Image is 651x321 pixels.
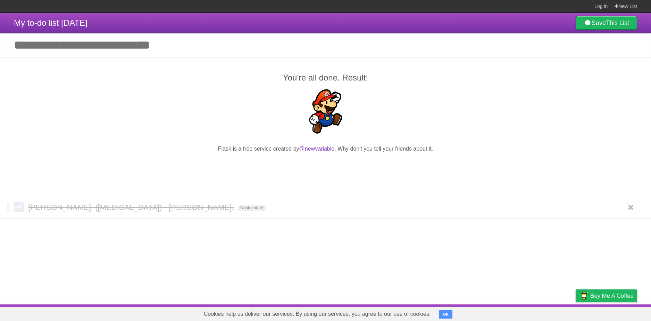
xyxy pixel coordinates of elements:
h2: You're all done. Result! [14,71,637,84]
img: Super Mario [303,89,348,134]
span: Buy me a coffee [590,290,634,302]
span: [PERSON_NAME]: ([MEDICAL_DATA]) - [PERSON_NAME]. [28,203,235,212]
img: Buy me a coffee [579,290,589,302]
a: Privacy [567,306,585,319]
a: @newvariable [299,146,335,152]
span: Cookies help us deliver our services. By using our services, you agree to our use of cookies. [197,307,438,321]
a: Buy me a coffee [576,289,637,302]
p: Flask is a free service created by . Why don't you tell your friends about it. [14,145,637,153]
span: No due date [237,205,266,211]
a: Terms [543,306,558,319]
span: My to-do list [DATE] [14,18,87,27]
label: Done [14,202,24,212]
a: Suggest a feature [593,306,637,319]
b: This List [606,19,629,26]
button: OK [439,310,453,319]
a: About [483,306,498,319]
iframe: X Post Button [313,162,338,171]
a: Developers [506,306,534,319]
a: SaveThis List [576,16,637,30]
